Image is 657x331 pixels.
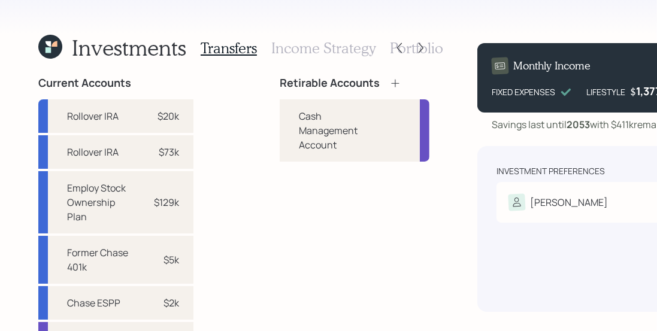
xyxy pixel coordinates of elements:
[513,59,591,72] h4: Monthly Income
[530,195,608,209] div: [PERSON_NAME]
[390,40,443,57] h3: Portfolio
[492,86,555,98] div: FIXED EXPENSES
[67,245,134,274] div: Former Chase 401k
[271,40,376,57] h3: Income Strategy
[158,109,179,123] div: $20k
[280,77,380,90] h4: Retirable Accounts
[67,109,119,123] div: Rollover IRA
[67,296,120,310] div: Chase ESPP
[567,118,590,131] b: 2053
[496,165,605,177] div: Investment Preferences
[38,77,131,90] h4: Current Accounts
[586,86,625,98] div: LIFESTYLE
[72,35,186,60] h1: Investments
[164,296,179,310] div: $2k
[630,85,636,98] h4: $
[67,145,119,159] div: Rollover IRA
[201,40,257,57] h3: Transfers
[67,181,134,224] div: Employ Stock Ownership Plan
[164,253,179,267] div: $5k
[154,195,179,209] div: $129k
[299,109,360,152] div: Cash Management Account
[159,145,179,159] div: $73k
